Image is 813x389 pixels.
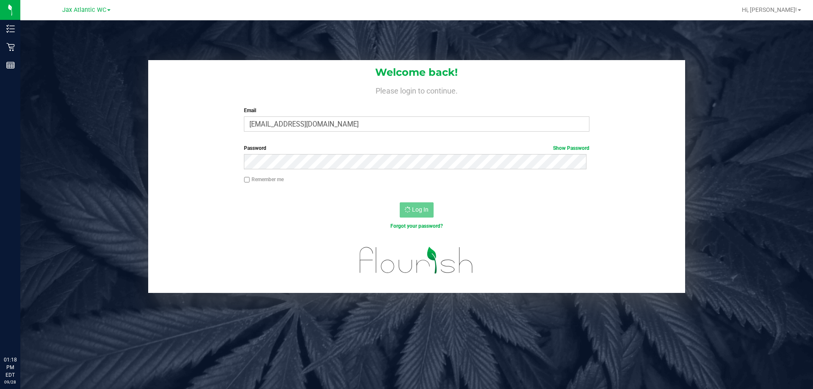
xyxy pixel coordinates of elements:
[742,6,797,13] span: Hi, [PERSON_NAME]!
[148,85,685,95] h4: Please login to continue.
[412,206,429,213] span: Log In
[4,379,17,385] p: 09/28
[553,145,589,151] a: Show Password
[6,43,15,51] inline-svg: Retail
[4,356,17,379] p: 01:18 PM EDT
[390,223,443,229] a: Forgot your password?
[6,25,15,33] inline-svg: Inventory
[400,202,434,218] button: Log In
[244,107,589,114] label: Email
[244,177,250,183] input: Remember me
[349,239,484,282] img: flourish_logo.svg
[244,176,284,183] label: Remember me
[148,67,685,78] h1: Welcome back!
[244,145,266,151] span: Password
[62,6,106,14] span: Jax Atlantic WC
[6,61,15,69] inline-svg: Reports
